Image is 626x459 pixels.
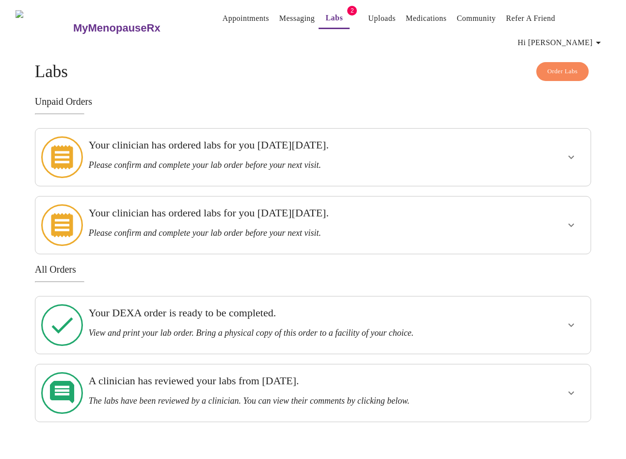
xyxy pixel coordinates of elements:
span: Order Labs [547,66,578,77]
h3: MyMenopauseRx [73,22,161,34]
button: show more [560,146,583,169]
button: Refer a Friend [502,9,560,28]
a: Uploads [368,12,396,25]
button: Uploads [364,9,400,28]
a: Messaging [279,12,315,25]
button: show more [560,381,583,405]
span: Hi [PERSON_NAME] [518,36,604,49]
span: 2 [347,6,357,16]
h3: A clinician has reviewed your labs from [DATE]. [89,375,484,387]
a: Appointments [223,12,269,25]
h4: Labs [35,62,592,82]
button: Hi [PERSON_NAME] [514,33,608,52]
a: Community [457,12,496,25]
a: Labs [325,11,343,25]
button: Appointments [219,9,273,28]
button: Labs [319,8,350,29]
button: show more [560,313,583,337]
button: Community [453,9,500,28]
img: MyMenopauseRx Logo [16,10,72,47]
h3: View and print your lab order. Bring a physical copy of this order to a facility of your choice. [89,328,484,338]
h3: Your DEXA order is ready to be completed. [89,307,484,319]
button: show more [560,213,583,237]
a: MyMenopauseRx [72,11,199,45]
h3: Your clinician has ordered labs for you [DATE][DATE]. [89,139,484,151]
button: Order Labs [536,62,589,81]
h3: Your clinician has ordered labs for you [DATE][DATE]. [89,207,484,219]
h3: Please confirm and complete your lab order before your next visit. [89,160,484,170]
button: Messaging [275,9,319,28]
h3: The labs have been reviewed by a clinician. You can view their comments by clicking below. [89,396,484,406]
a: Medications [406,12,447,25]
a: Refer a Friend [506,12,556,25]
h3: All Orders [35,264,592,275]
button: Medications [402,9,450,28]
h3: Unpaid Orders [35,96,592,107]
h3: Please confirm and complete your lab order before your next visit. [89,228,484,238]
